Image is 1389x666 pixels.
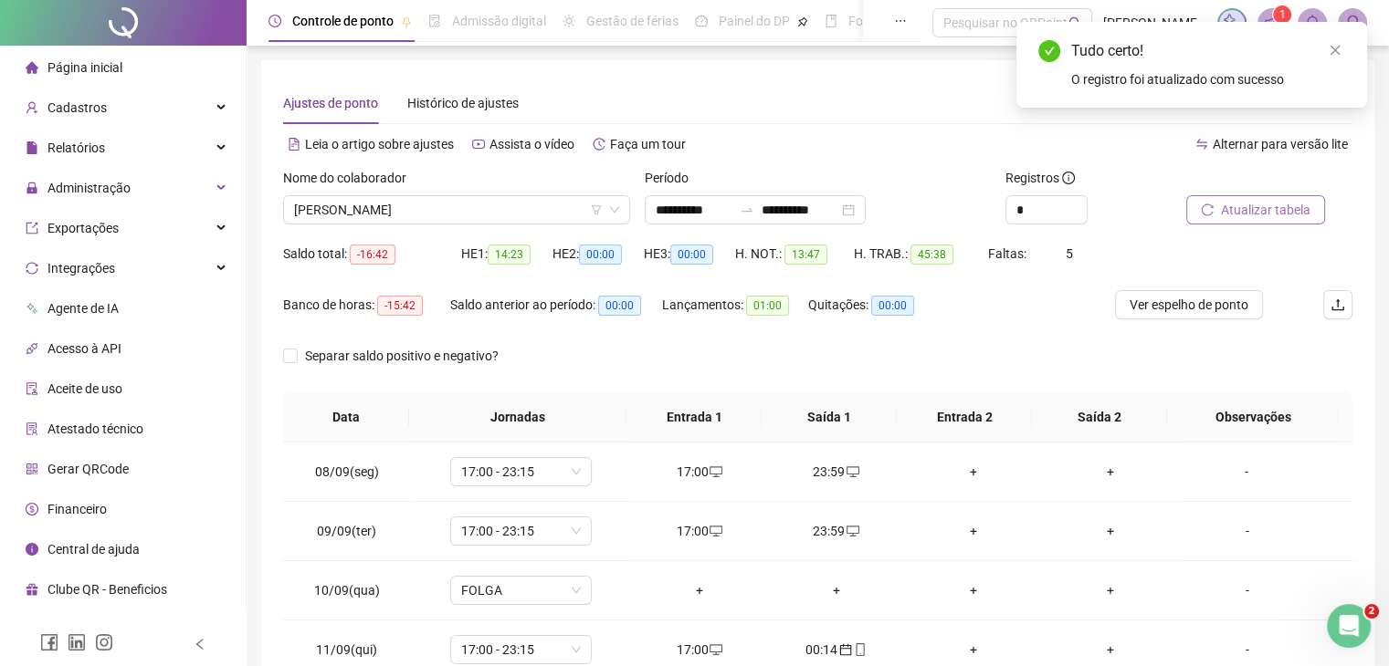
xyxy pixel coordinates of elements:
span: file-done [428,15,441,27]
sup: 1 [1273,5,1291,24]
span: clock-circle [268,15,281,27]
img: sparkle-icon.fc2bf0ac1784a2077858766a79e2daf3.svg [1222,13,1242,33]
span: 00:00 [871,296,914,316]
span: down [609,204,620,215]
span: notification [1264,15,1280,31]
span: 45:38 [910,245,953,265]
span: Leia o artigo sobre ajustes [305,137,454,151]
th: Saída 2 [1032,392,1167,442]
span: 00:00 [598,296,641,316]
span: Integrações [47,261,115,276]
span: Faça um tour [610,137,686,151]
span: Acesso à API [47,341,121,356]
span: Relatórios [47,140,105,155]
label: Período [645,168,700,188]
span: history [593,138,605,151]
span: 14:23 [488,245,531,265]
span: -16:42 [350,245,395,265]
span: 08/09(seg) [315,464,379,479]
span: info-circle [26,543,38,556]
span: Atualizar tabela [1221,200,1310,220]
span: sun [563,15,575,27]
th: Saída 1 [762,392,897,442]
span: 10/09(qua) [314,583,380,598]
th: Data [283,392,409,442]
span: left [194,638,206,650]
span: 17:00 - 23:15 [461,517,581,545]
span: 17:00 - 23:15 [461,458,581,485]
span: desktop [708,525,722,537]
span: desktop [845,465,859,478]
span: solution [26,422,38,435]
span: Gerar QRCode [47,462,129,476]
span: reload [1201,203,1214,216]
div: 00:14 [783,640,890,660]
span: ellipsis [894,15,907,27]
div: - [1193,640,1300,660]
span: file-text [288,138,300,151]
div: 17:00 [646,462,753,482]
div: HE 1: [461,244,552,265]
span: youtube [472,138,485,151]
span: Assista o vídeo [489,137,574,151]
span: desktop [708,465,722,478]
span: api [26,342,38,355]
div: + [1057,580,1164,600]
span: audit [26,382,38,395]
span: Faltas: [988,246,1029,261]
span: gift [26,583,38,596]
span: Gestão de férias [586,14,679,28]
span: lock [26,182,38,194]
a: Close [1325,40,1345,60]
div: H. TRAB.: [854,244,987,265]
span: linkedin [68,633,86,651]
th: Entrada 2 [897,392,1032,442]
span: 5 [1066,246,1073,261]
span: home [26,61,38,74]
span: instagram [95,633,113,651]
div: 23:59 [783,521,890,541]
div: HE 3: [644,244,735,265]
span: -15:42 [377,296,423,316]
span: qrcode [26,463,38,475]
span: close [1329,44,1342,57]
div: + [920,580,1027,600]
span: JOICE APARECIDA MARTINS [294,196,619,224]
div: - [1193,580,1300,600]
th: Observações [1167,392,1339,442]
div: + [1057,640,1164,660]
span: file [26,141,38,154]
div: + [1057,462,1164,482]
span: 13:47 [784,245,827,265]
th: Entrada 1 [626,392,762,442]
span: book [825,15,837,27]
div: + [646,580,753,600]
span: Ajustes de ponto [283,96,378,110]
span: Página inicial [47,60,122,75]
div: H. NOT.: [735,244,854,265]
span: swap-right [740,203,754,217]
span: Central de ajuda [47,542,140,557]
span: 11/09(qui) [316,642,377,657]
span: desktop [845,525,859,537]
div: Banco de horas: [283,295,450,316]
span: swap [1195,138,1208,151]
span: dollar [26,503,38,515]
div: - [1193,462,1300,482]
button: Atualizar tabela [1186,195,1325,224]
span: Alternar para versão lite [1213,137,1348,151]
div: + [920,521,1027,541]
span: Agente de IA [47,301,119,316]
span: pushpin [401,16,412,27]
div: + [920,640,1027,660]
span: 09/09(ter) [317,524,376,538]
label: Nome do colaborador [283,168,418,188]
span: Atestado técnico [47,421,143,436]
span: 00:00 [579,245,622,265]
span: Histórico de ajustes [407,96,519,110]
span: [PERSON_NAME] Burger União [1103,13,1206,33]
span: Painel do DP [719,14,790,28]
div: + [783,580,890,600]
span: Financeiro [47,502,107,516]
div: Quitações: [808,295,942,316]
